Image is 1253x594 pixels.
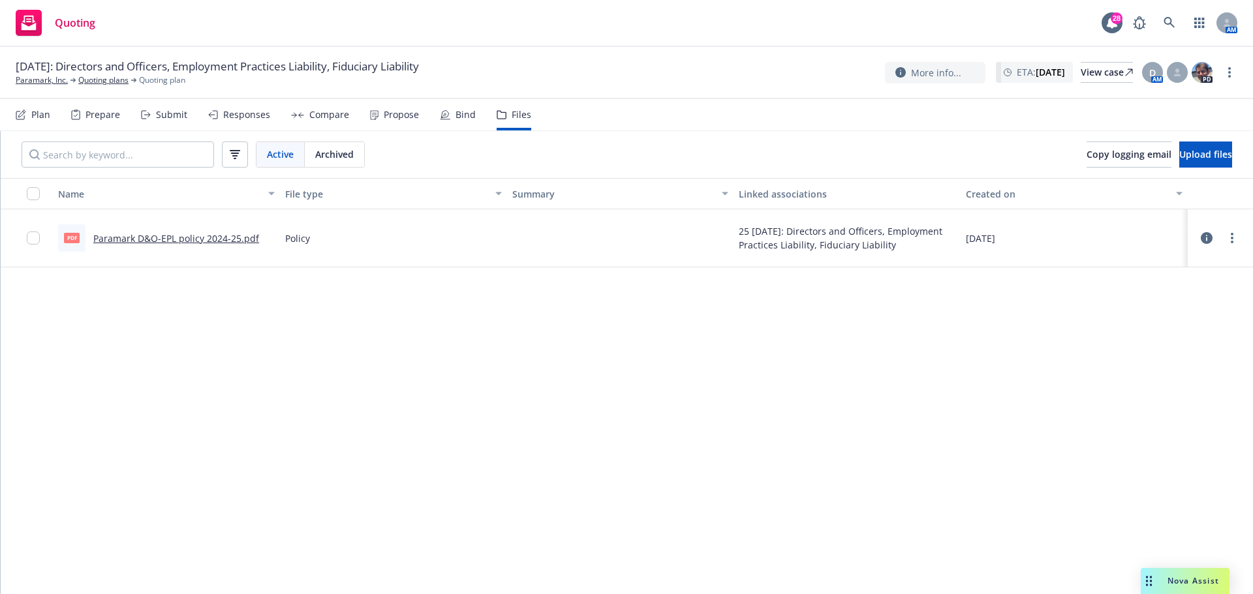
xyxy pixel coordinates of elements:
[285,231,310,245] span: Policy
[93,232,259,245] a: Paramark D&O-EPL policy 2024-25.pdf
[223,110,270,120] div: Responses
[22,141,214,168] input: Search by keyword...
[1179,148,1232,160] span: Upload files
[1222,65,1237,80] a: more
[1168,575,1219,586] span: Nova Assist
[507,178,734,209] button: Summary
[139,74,185,86] span: Quoting plan
[267,147,294,161] span: Active
[280,178,507,209] button: File type
[16,74,68,86] a: Paramark, Inc.
[384,110,419,120] div: Propose
[512,187,715,201] div: Summary
[1036,66,1065,78] strong: [DATE]
[1081,62,1133,83] a: View case
[78,74,129,86] a: Quoting plans
[966,231,995,245] span: [DATE]
[734,178,961,209] button: Linked associations
[315,147,354,161] span: Archived
[739,224,955,252] div: 25 [DATE]: Directors and Officers, Employment Practices Liability, Fiduciary Liability
[1087,141,1171,168] button: Copy logging email
[1126,10,1152,36] a: Report a Bug
[966,187,1168,201] div: Created on
[156,110,187,120] div: Submit
[16,59,419,74] span: [DATE]: Directors and Officers, Employment Practices Liability, Fiduciary Liability
[309,110,349,120] div: Compare
[911,66,961,80] span: More info...
[1081,63,1133,82] div: View case
[1017,65,1065,79] span: ETA :
[10,5,101,41] a: Quoting
[1141,568,1157,594] div: Drag to move
[55,18,95,28] span: Quoting
[1149,66,1156,80] span: D
[1179,141,1232,168] button: Upload files
[53,178,280,209] button: Name
[58,187,260,201] div: Name
[85,110,120,120] div: Prepare
[1087,148,1171,160] span: Copy logging email
[961,178,1188,209] button: Created on
[1186,10,1213,36] a: Switch app
[1224,230,1240,246] a: more
[512,110,531,120] div: Files
[1192,62,1213,83] img: photo
[64,233,80,243] span: pdf
[1111,12,1122,24] div: 28
[1141,568,1230,594] button: Nova Assist
[739,187,955,201] div: Linked associations
[27,187,40,200] input: Select all
[285,187,487,201] div: File type
[1156,10,1183,36] a: Search
[885,62,985,83] button: More info...
[456,110,476,120] div: Bind
[27,231,40,245] input: Toggle Row Selected
[31,110,50,120] div: Plan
